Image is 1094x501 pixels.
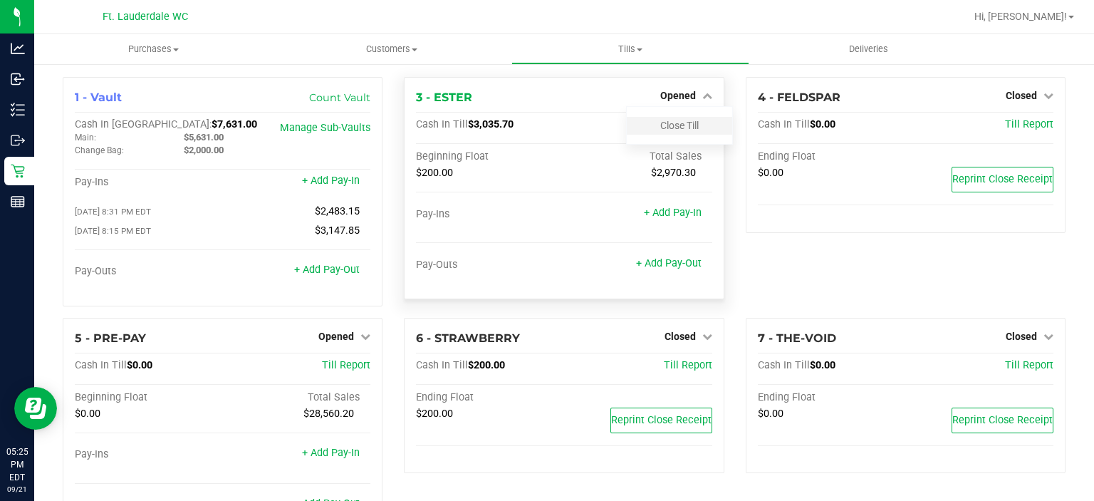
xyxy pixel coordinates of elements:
[660,90,696,101] span: Opened
[302,447,360,459] a: + Add Pay-In
[952,414,1053,426] span: Reprint Close Receipt
[416,408,453,420] span: $200.00
[758,391,906,404] div: Ending Float
[315,205,360,217] span: $2,483.15
[280,122,370,134] a: Manage Sub-Vaults
[34,43,273,56] span: Purchases
[75,448,223,461] div: Pay-Ins
[6,445,28,484] p: 05:25 PM EDT
[610,408,712,433] button: Reprint Close Receipt
[75,133,96,143] span: Main:
[75,391,223,404] div: Beginning Float
[749,34,988,64] a: Deliveries
[665,331,696,342] span: Closed
[810,359,835,371] span: $0.00
[758,359,810,371] span: Cash In Till
[416,359,468,371] span: Cash In Till
[11,195,25,209] inline-svg: Reports
[11,72,25,86] inline-svg: Inbound
[952,167,1053,192] button: Reprint Close Receipt
[184,132,224,143] span: $5,631.00
[184,145,224,155] span: $2,000.00
[75,331,146,345] span: 5 - PRE-PAY
[468,359,505,371] span: $200.00
[564,150,712,163] div: Total Sales
[315,224,360,237] span: $3,147.85
[636,257,702,269] a: + Add Pay-Out
[75,226,151,236] span: [DATE] 8:15 PM EDT
[273,34,511,64] a: Customers
[758,150,906,163] div: Ending Float
[758,408,783,420] span: $0.00
[11,133,25,148] inline-svg: Outbound
[75,145,124,155] span: Change Bag:
[212,118,257,130] span: $7,631.00
[758,118,810,130] span: Cash In Till
[758,91,840,104] span: 4 - FELDSPAR
[416,91,472,104] span: 3 - ESTER
[318,331,354,342] span: Opened
[103,11,188,23] span: Ft. Lauderdale WC
[75,118,212,130] span: Cash In [GEOGRAPHIC_DATA]:
[416,259,564,272] div: Pay-Outs
[511,34,750,64] a: Tills
[6,484,28,495] p: 09/21
[810,118,835,130] span: $0.00
[127,359,152,371] span: $0.00
[75,207,151,217] span: [DATE] 8:31 PM EDT
[611,414,712,426] span: Reprint Close Receipt
[416,118,468,130] span: Cash In Till
[416,150,564,163] div: Beginning Float
[11,41,25,56] inline-svg: Analytics
[34,34,273,64] a: Purchases
[75,359,127,371] span: Cash In Till
[952,408,1053,433] button: Reprint Close Receipt
[1006,331,1037,342] span: Closed
[273,43,511,56] span: Customers
[664,359,712,371] a: Till Report
[11,103,25,117] inline-svg: Inventory
[974,11,1067,22] span: Hi, [PERSON_NAME]!
[644,207,702,219] a: + Add Pay-In
[416,208,564,221] div: Pay-Ins
[468,118,514,130] span: $3,035.70
[302,175,360,187] a: + Add Pay-In
[1006,90,1037,101] span: Closed
[14,387,57,430] iframe: Resource center
[1005,359,1053,371] a: Till Report
[1005,118,1053,130] a: Till Report
[223,391,371,404] div: Total Sales
[75,265,223,278] div: Pay-Outs
[952,173,1053,185] span: Reprint Close Receipt
[660,120,699,131] a: Close Till
[75,176,223,189] div: Pay-Ins
[651,167,696,179] span: $2,970.30
[512,43,749,56] span: Tills
[303,408,354,420] span: $28,560.20
[758,167,783,179] span: $0.00
[416,331,520,345] span: 6 - STRAWBERRY
[322,359,370,371] a: Till Report
[75,91,122,104] span: 1 - Vault
[416,391,564,404] div: Ending Float
[11,164,25,178] inline-svg: Retail
[75,408,100,420] span: $0.00
[416,167,453,179] span: $200.00
[294,264,360,276] a: + Add Pay-Out
[309,91,370,104] a: Count Vault
[830,43,907,56] span: Deliveries
[758,331,836,345] span: 7 - THE-VOID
